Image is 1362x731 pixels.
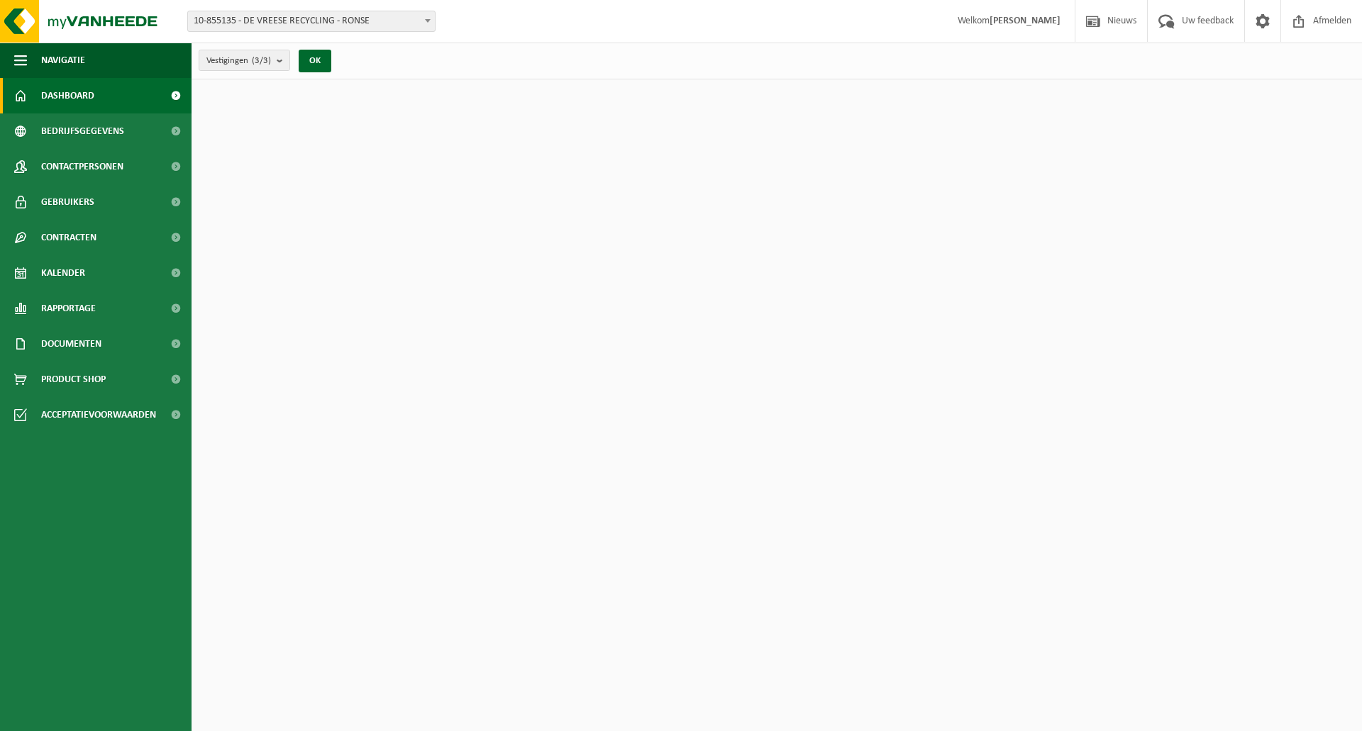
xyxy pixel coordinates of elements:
strong: [PERSON_NAME] [990,16,1061,26]
span: Dashboard [41,78,94,113]
count: (3/3) [252,56,271,65]
span: Contracten [41,220,96,255]
button: Vestigingen(3/3) [199,50,290,71]
span: 10-855135 - DE VREESE RECYCLING - RONSE [187,11,436,32]
span: Gebruikers [41,184,94,220]
button: OK [299,50,331,72]
span: Bedrijfsgegevens [41,113,124,149]
span: Kalender [41,255,85,291]
span: Rapportage [41,291,96,326]
span: Contactpersonen [41,149,123,184]
span: Documenten [41,326,101,362]
span: Vestigingen [206,50,271,72]
span: 10-855135 - DE VREESE RECYCLING - RONSE [188,11,435,31]
span: Navigatie [41,43,85,78]
span: Acceptatievoorwaarden [41,397,156,433]
span: Product Shop [41,362,106,397]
